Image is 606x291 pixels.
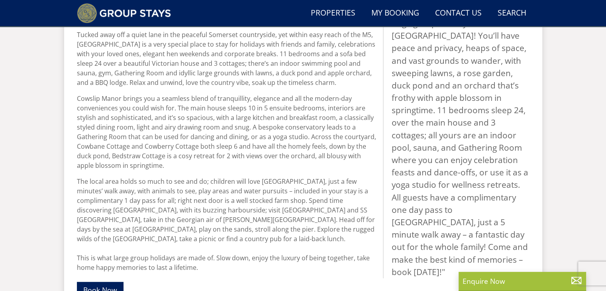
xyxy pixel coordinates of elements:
a: My Booking [368,4,422,22]
p: The local area holds so much to see and do; children will love [GEOGRAPHIC_DATA], just a few minu... [77,177,377,272]
a: Contact Us [432,4,485,22]
a: Properties [308,4,359,22]
p: Enquire Now [463,276,582,286]
p: Cowslip Manor brings you a seamless blend of tranquillity, elegance and all the modern-day conven... [77,94,377,170]
a: Search [494,4,530,22]
p: Tucked away off a quiet lane in the peaceful Somerset countryside, yet within easy reach of the M... [77,30,377,87]
img: Group Stays [77,3,171,23]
